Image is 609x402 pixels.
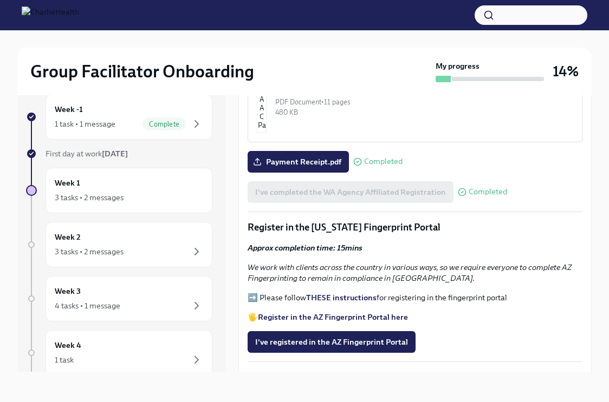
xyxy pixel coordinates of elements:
span: Payment Receipt.pdf [255,156,341,167]
h6: Week 3 [55,285,81,297]
p: Register in the [US_STATE] Fingerprint Portal [248,221,582,234]
h6: Week 4 [55,339,81,351]
a: First day at work[DATE] [26,148,212,159]
span: Complete [142,120,186,128]
h6: Week 1 [55,177,80,189]
a: Week -11 task • 1 messageComplete [26,94,212,140]
a: Week 41 task [26,330,212,375]
button: I've registered in the AZ Fingerprint Portal [248,331,416,353]
h3: 14% [553,62,579,81]
span: Completed [364,157,403,166]
div: 3 tasks • 2 messages [55,246,124,257]
span: Completed [469,188,507,196]
span: First day at work [46,149,128,159]
label: Payment Receipt.pdf [248,151,349,173]
div: 1 task [55,354,74,365]
img: WA AAC Paper Application (if needed) [257,68,267,133]
div: 480 KB [275,107,573,117]
span: I've registered in the AZ Fingerprint Portal [255,337,408,347]
img: CharlieHealth [22,6,79,24]
a: Week 13 tasks • 2 messages [26,168,212,213]
div: PDF Document • 11 pages [275,97,573,107]
div: 4 tasks • 1 message [55,300,120,311]
button: WA AAC Paper Application (if needed)PDF Document•11 pages480 KB [248,59,582,142]
a: Register in the AZ Fingerprint Portal here [258,312,408,322]
h6: Week -1 [55,103,83,115]
div: 1 task • 1 message [55,118,115,129]
p: 🖐️ [248,312,582,322]
strong: Approx completion time: 15mins [248,243,362,253]
h2: Group Facilitator Onboarding [30,61,254,82]
a: THESE instructions [306,293,377,302]
div: 3 tasks • 2 messages [55,192,124,203]
strong: My progress [436,61,480,71]
h6: Week 2 [55,231,81,243]
em: We work with clients across the country in various ways, so we require everyone to complete AZ Fi... [248,262,572,283]
strong: [DATE] [102,149,128,159]
a: Week 23 tasks • 2 messages [26,222,212,267]
p: Sign your [US_STATE] Criminal History Affidavit [248,371,582,384]
p: ➡️ Please follow for registering in the fingerprint portal [248,292,582,303]
a: Week 34 tasks • 1 message [26,276,212,321]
